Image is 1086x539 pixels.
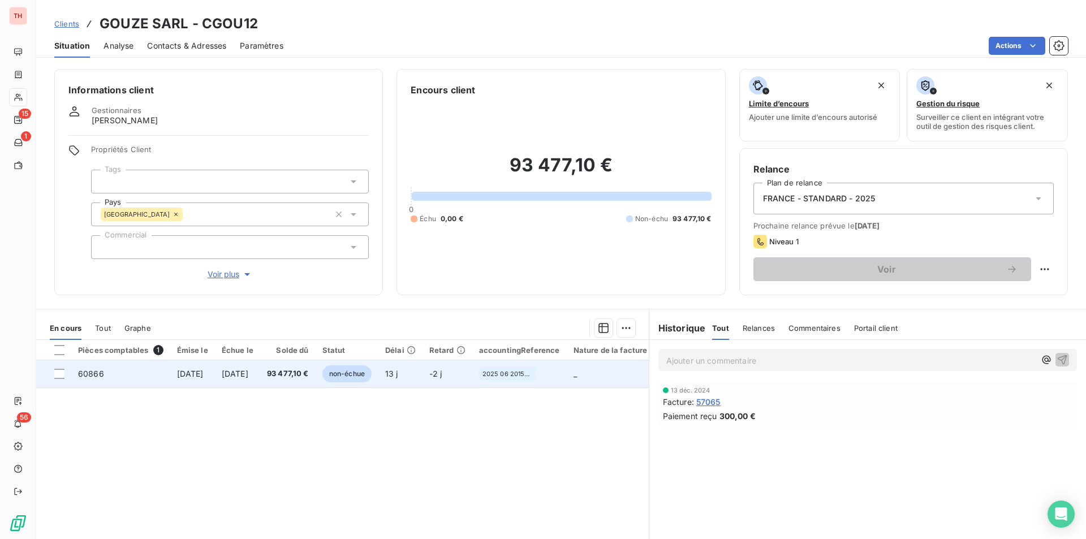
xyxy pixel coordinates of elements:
[222,346,253,355] div: Échue le
[916,113,1058,131] span: Surveiller ce client en intégrant votre outil de gestion des risques client.
[1048,501,1075,528] div: Open Intercom Messenger
[177,346,208,355] div: Émise le
[68,83,369,97] h6: Informations client
[753,162,1054,176] h6: Relance
[91,145,369,161] span: Propriétés Client
[78,345,163,355] div: Pièces comptables
[479,346,560,355] div: accountingReference
[739,69,900,141] button: Limite d’encoursAjouter une limite d’encours autorisé
[267,346,309,355] div: Solde dû
[743,324,775,333] span: Relances
[855,221,880,230] span: [DATE]
[54,40,90,51] span: Situation
[147,40,226,51] span: Contacts & Adresses
[429,369,442,378] span: -2 j
[104,40,133,51] span: Analyse
[420,214,436,224] span: Échu
[322,346,372,355] div: Statut
[91,268,369,281] button: Voir plus
[19,109,31,119] span: 15
[104,211,170,218] span: [GEOGRAPHIC_DATA]
[267,368,309,380] span: 93 477,10 €
[482,370,532,377] span: 2025 06 20152-1
[429,346,466,355] div: Retard
[153,345,163,355] span: 1
[788,324,841,333] span: Commentaires
[95,324,111,333] span: Tout
[673,214,712,224] span: 93 477,10 €
[385,369,398,378] span: 13 j
[749,99,809,108] span: Limite d’encours
[749,113,877,122] span: Ajouter une limite d’encours autorisé
[767,265,1006,274] span: Voir
[208,269,253,280] span: Voir plus
[183,209,192,219] input: Ajouter une valeur
[50,324,81,333] span: En cours
[9,7,27,25] div: TH
[441,214,463,224] span: 0,00 €
[712,324,729,333] span: Tout
[907,69,1068,141] button: Gestion du risqueSurveiller ce client en intégrant votre outil de gestion des risques client.
[411,83,475,97] h6: Encours client
[100,14,258,34] h3: GOUZE SARL - CGOU12
[574,346,648,355] div: Nature de la facture
[769,237,799,246] span: Niveau 1
[409,205,413,214] span: 0
[663,396,694,408] span: Facture :
[916,99,980,108] span: Gestion du risque
[9,514,27,532] img: Logo LeanPay
[240,40,283,51] span: Paramètres
[763,193,876,204] span: FRANCE - STANDARD - 2025
[17,412,31,422] span: 56
[696,396,721,408] span: 57065
[54,19,79,28] span: Clients
[385,346,416,355] div: Délai
[101,242,110,252] input: Ajouter une valeur
[574,369,577,378] span: _
[649,321,706,335] h6: Historique
[663,410,717,422] span: Paiement reçu
[92,106,141,115] span: Gestionnaires
[411,154,711,188] h2: 93 477,10 €
[92,115,158,126] span: [PERSON_NAME]
[177,369,204,378] span: [DATE]
[222,369,248,378] span: [DATE]
[671,387,710,394] span: 13 déc. 2024
[635,214,668,224] span: Non-échu
[753,221,1054,230] span: Prochaine relance prévue le
[989,37,1045,55] button: Actions
[854,324,898,333] span: Portail client
[322,365,372,382] span: non-échue
[54,18,79,29] a: Clients
[719,410,756,422] span: 300,00 €
[124,324,151,333] span: Graphe
[101,176,110,187] input: Ajouter une valeur
[753,257,1031,281] button: Voir
[21,131,31,141] span: 1
[78,369,104,378] span: 60866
